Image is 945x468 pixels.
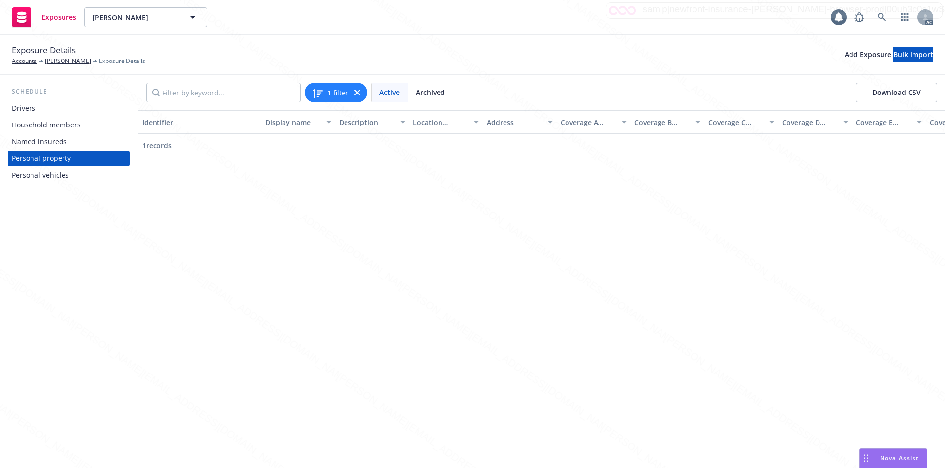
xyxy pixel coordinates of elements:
span: Archived [416,87,445,97]
div: Bulk import [893,47,933,62]
button: Description [335,110,409,134]
button: [PERSON_NAME] [84,7,207,27]
span: Exposures [41,13,76,21]
div: Location number [413,117,468,127]
div: Description [339,117,394,127]
a: Report a Bug [850,7,869,27]
a: Personal property [8,151,130,166]
div: Coverage B (Appt structures) [634,117,690,127]
a: Household members [8,117,130,133]
input: Filter by keyword... [146,83,301,102]
a: [PERSON_NAME] [45,57,91,65]
div: Display name [265,117,320,127]
button: Location number [409,110,483,134]
a: Switch app [895,7,914,27]
div: Personal property [12,151,71,166]
div: Drivers [12,100,35,116]
div: Schedule [8,87,130,96]
div: Coverage A (Building value) [561,117,616,127]
div: Drag to move [860,449,872,468]
a: Search [872,7,892,27]
button: Coverage D (Loss of use) [778,110,852,134]
button: Coverage B (Appt structures) [630,110,704,134]
div: Add Exposure [845,47,891,62]
div: Coverage D (Loss of use) [782,117,837,127]
button: Display name [261,110,335,134]
div: Coverage E (Liability) [856,117,911,127]
div: Named insureds [12,134,67,150]
a: Accounts [12,57,37,65]
button: Download CSV [856,83,937,102]
button: Address [483,110,557,134]
a: Exposures [8,3,80,31]
div: Coverage C (Household personal property) [708,117,763,127]
a: Named insureds [8,134,130,150]
button: Coverage E (Liability) [852,110,926,134]
span: Exposure Details [12,44,76,57]
button: Add Exposure [845,47,891,62]
a: Personal vehicles [8,167,130,183]
div: Household members [12,117,81,133]
button: Bulk import [893,47,933,62]
button: Nova Assist [859,448,927,468]
div: Address [487,117,542,127]
div: Personal vehicles [12,167,69,183]
button: Identifier [138,110,261,134]
div: Identifier [142,117,257,127]
span: 1 records [142,141,172,150]
span: Nova Assist [880,454,919,462]
span: Active [379,87,400,97]
button: Coverage A (Building value) [557,110,630,134]
a: Drivers [8,100,130,116]
span: Exposure Details [99,57,145,65]
button: Coverage C (Household personal property) [704,110,778,134]
span: [PERSON_NAME] [93,12,178,23]
span: 1 filter [327,88,348,98]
